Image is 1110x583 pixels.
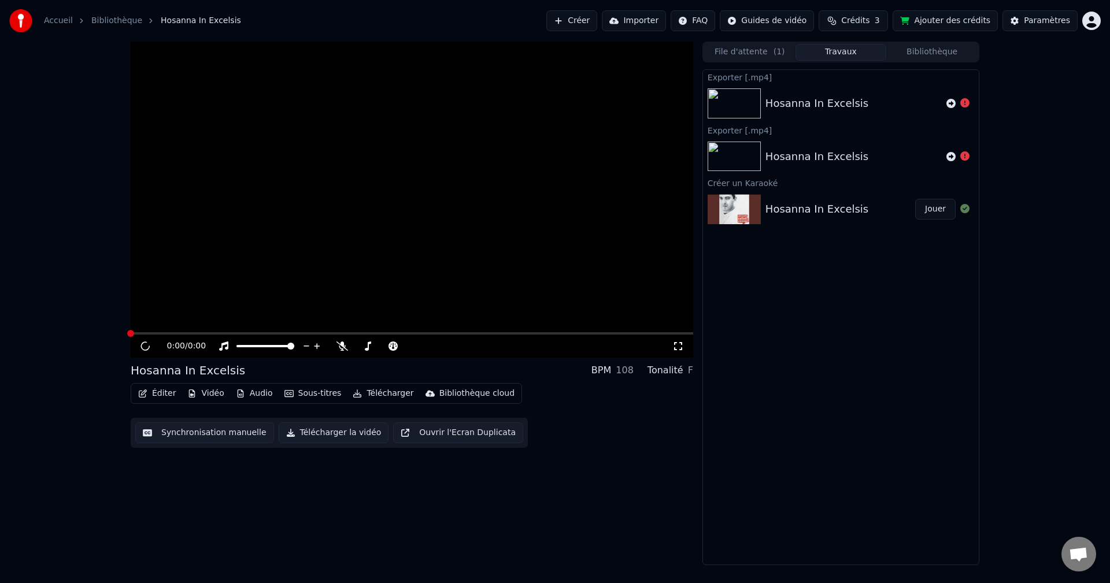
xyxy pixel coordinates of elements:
div: F [688,363,693,377]
button: Télécharger [348,385,418,402]
div: Hosanna In Excelsis [765,148,868,165]
span: ( 1 ) [774,46,785,58]
button: Importer [602,10,666,31]
span: 0:00 [188,340,206,352]
button: Jouer [915,199,956,220]
a: Bibliothèque [91,15,142,27]
div: Exporter [.mp4] [703,123,979,137]
button: Télécharger la vidéo [279,422,389,443]
div: Exporter [.mp4] [703,70,979,84]
button: Bibliothèque [886,44,978,61]
span: Hosanna In Excelsis [161,15,241,27]
button: Créer [546,10,597,31]
button: Audio [231,385,277,402]
img: youka [9,9,32,32]
div: Hosanna In Excelsis [131,362,245,378]
button: Paramètres [1002,10,1078,31]
button: Guides de vidéo [720,10,814,31]
span: 3 [875,15,880,27]
button: FAQ [671,10,715,31]
button: Éditer [134,385,180,402]
div: Paramètres [1024,15,1070,27]
a: Accueil [44,15,73,27]
nav: breadcrumb [44,15,241,27]
button: Sous-titres [280,385,346,402]
button: Ajouter des crédits [893,10,998,31]
div: Tonalité [647,363,683,377]
div: Hosanna In Excelsis [765,201,868,217]
button: Travaux [795,44,887,61]
span: Crédits [841,15,869,27]
div: Hosanna In Excelsis [765,95,868,112]
button: Vidéo [183,385,228,402]
button: Ouvrir l'Ecran Duplicata [393,422,523,443]
div: 108 [616,363,634,377]
div: / [167,340,195,352]
div: Créer un Karaoké [703,176,979,190]
button: Synchronisation manuelle [135,422,274,443]
button: Crédits3 [819,10,888,31]
div: Bibliothèque cloud [439,388,515,399]
div: Ouvrir le chat [1061,537,1096,571]
button: File d'attente [704,44,795,61]
div: BPM [591,363,611,377]
span: 0:00 [167,340,185,352]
